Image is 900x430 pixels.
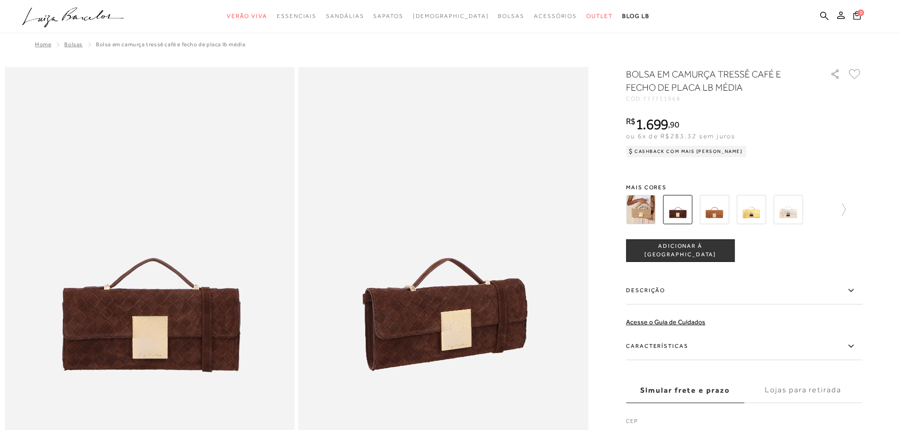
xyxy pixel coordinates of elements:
[626,277,862,304] label: Descrição
[626,417,862,430] label: CEP
[586,8,613,25] a: categoryNavScreenReaderText
[227,13,267,19] span: Verão Viva
[586,13,613,19] span: Outlet
[668,120,679,129] i: ,
[277,8,317,25] a: categoryNavScreenReaderText
[857,9,864,16] span: 0
[373,13,403,19] span: Sapatos
[534,13,577,19] span: Acessórios
[626,318,705,326] a: Acesse o Guia de Cuidados
[663,195,692,224] img: BOLSA EM CAMURÇA TRESSÊ CAFÉ E FECHO DE PLACA LB MÉDIA
[35,41,51,48] a: Home
[626,195,655,224] img: BOLSA EM CAMURÇA TRESSÊ BEGE FENDI E FECHO DE PLACA LB MÉDIA
[326,8,364,25] a: categoryNavScreenReaderText
[737,195,766,224] img: BOLSA EM COURO METALIZADO TRESSÊ DOURADO E FECHO DE PLACA LB MÉDIA
[277,13,317,19] span: Essenciais
[498,8,524,25] a: categoryNavScreenReaderText
[413,8,489,25] a: noSubCategoriesText
[64,41,83,48] a: Bolsas
[373,8,403,25] a: categoryNavScreenReaderText
[643,95,681,102] span: 777711968
[670,119,679,129] span: 90
[326,13,364,19] span: Sandálias
[413,13,489,19] span: [DEMOGRAPHIC_DATA]
[626,132,735,140] span: ou 6x de R$283,32 sem juros
[227,8,267,25] a: categoryNavScreenReaderText
[744,378,862,403] label: Lojas para retirada
[700,195,729,224] img: BOLSA EM CAMURÇA TRESSÊ CARAMELO E FECHO DE PLACA LB MÉDIA
[626,67,803,94] h1: BOLSA EM CAMURÇA TRESSÊ CAFÉ E FECHO DE PLACA LB MÉDIA
[534,8,577,25] a: categoryNavScreenReaderText
[626,185,862,190] span: Mais cores
[635,116,669,133] span: 1.699
[622,13,650,19] span: BLOG LB
[773,195,803,224] img: BOLSA EM COURO METALIZADO TRESSÊ DOURADO E FECHO DE PLACA LB MÉDIA
[626,239,735,262] button: ADICIONAR À [GEOGRAPHIC_DATA]
[626,146,746,157] div: Cashback com Mais [PERSON_NAME]
[96,41,245,48] span: BOLSA EM CAMURÇA TRESSÊ CAFÉ E FECHO DE PLACA LB MÉDIA
[626,96,815,101] div: CÓD:
[850,10,864,23] button: 0
[626,333,862,360] label: Características
[626,242,734,259] span: ADICIONAR À [GEOGRAPHIC_DATA]
[498,13,524,19] span: Bolsas
[626,117,635,126] i: R$
[626,378,744,403] label: Simular frete e prazo
[622,8,650,25] a: BLOG LB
